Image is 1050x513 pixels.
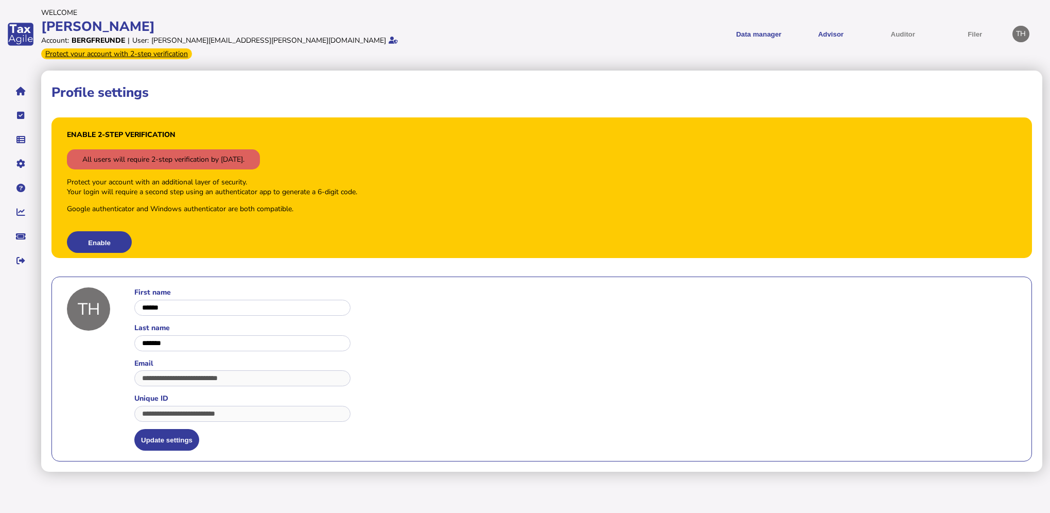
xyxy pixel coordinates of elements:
[870,22,935,47] button: Auditor
[41,8,522,18] div: Welcome
[134,429,199,451] button: Update settings
[527,22,1008,47] menu: navigate products
[41,18,522,36] div: [PERSON_NAME]
[16,140,25,140] i: Data manager
[134,394,351,403] label: Unique ID
[10,201,31,223] button: Insights
[798,22,863,47] button: Shows a dropdown of VAT Advisor options
[10,250,31,271] button: Sign out
[389,37,398,44] i: Email verified
[10,105,31,126] button: Tasks
[67,130,176,140] h3: Enable 2-step verification
[10,177,31,199] button: Help pages
[41,36,69,45] div: Account:
[67,287,110,331] div: TH
[134,323,351,333] label: Last name
[41,48,192,59] div: From Oct 1, 2025, 2-step verification will be required to login. Set it up now...
[67,177,247,187] div: Protect your account with an additional layer of security.
[10,153,31,175] button: Manage settings
[132,36,149,45] div: User:
[1012,26,1029,43] div: Profile settings
[10,226,31,247] button: Raise a support ticket
[726,22,791,47] button: Shows a dropdown of Data manager options
[67,149,260,169] div: All users will require 2-step verification by [DATE].
[134,358,351,368] label: Email
[10,80,31,102] button: Home
[10,129,31,150] button: Data manager
[151,36,386,45] div: [PERSON_NAME][EMAIL_ADDRESS][PERSON_NAME][DOMAIN_NAME]
[128,36,130,45] div: |
[72,36,125,45] div: Bergfreunde
[67,187,357,197] div: Your login will require a second step using an authenticator app to generate a 6-digit code.
[942,22,1007,47] button: Filer
[134,287,351,297] label: First name
[67,231,132,253] button: Enable
[51,83,149,101] h1: Profile settings
[67,204,293,214] p: Google authenticator and Windows authenticator are both compatible.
